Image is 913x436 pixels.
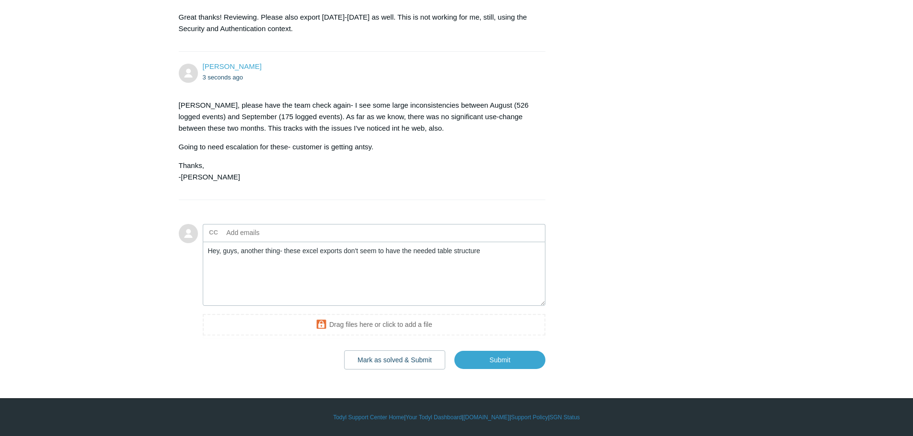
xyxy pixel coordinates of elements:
div: | | | | [179,413,735,422]
a: Support Policy [511,413,548,422]
span: Adam Dominguez [203,62,262,70]
a: [PERSON_NAME] [203,62,262,70]
p: Thanks, -[PERSON_NAME] [179,160,536,183]
a: Your Todyl Dashboard [405,413,462,422]
a: [DOMAIN_NAME] [463,413,509,422]
a: SGN Status [550,413,580,422]
a: Todyl Support Center Home [333,413,404,422]
time: 10/14/2025, 13:19 [203,74,243,81]
input: Submit [454,351,545,369]
label: CC [209,225,218,240]
button: Mark as solved & Submit [344,350,445,369]
textarea: Add your reply [203,242,546,306]
p: Great thanks! Reviewing. Please also export [DATE]-[DATE] as well. This is not working for me, st... [179,11,536,34]
p: [PERSON_NAME], please have the team check again- I see some large inconsistencies between August ... [179,100,536,134]
input: Add emails [223,225,326,240]
p: Going to need escalation for these- customer is getting antsy. [179,141,536,153]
